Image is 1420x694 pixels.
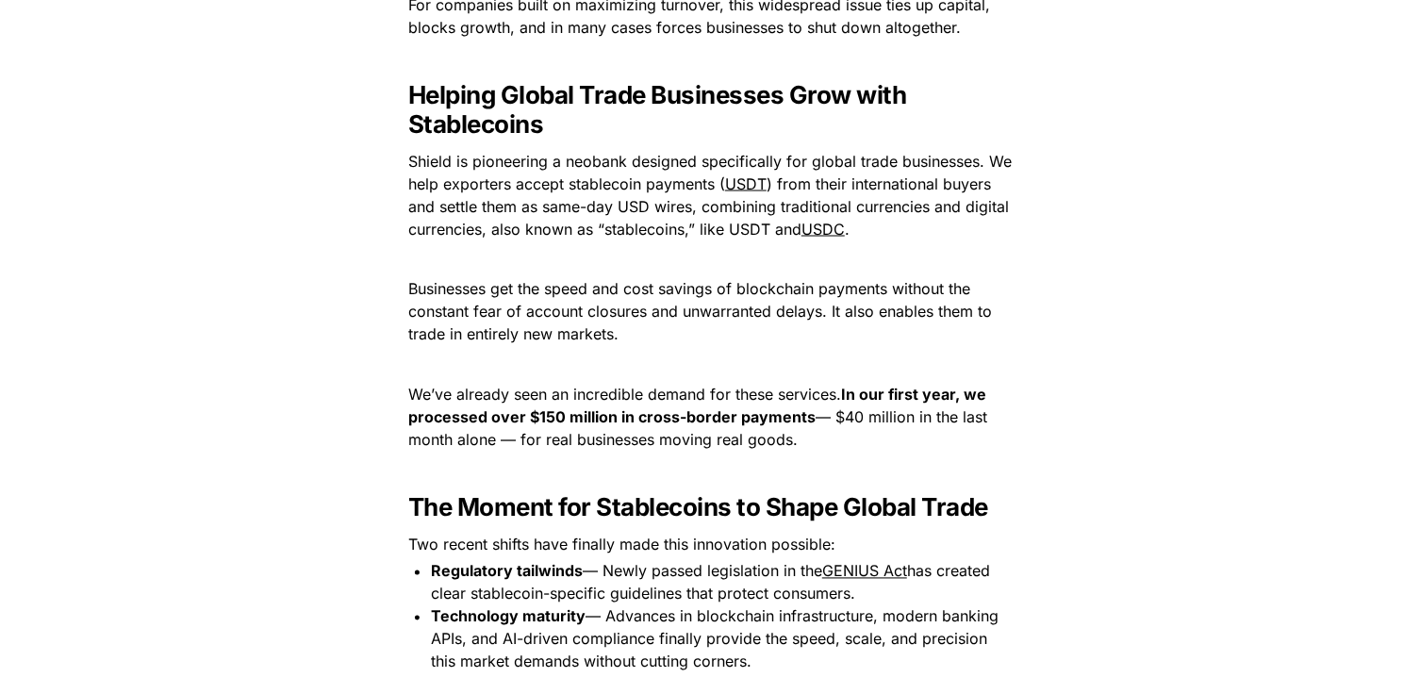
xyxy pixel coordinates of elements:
[583,562,822,581] span: — Newly passed legislation in the
[725,174,767,193] u: USDT
[408,386,841,405] span: We’ve already seen an incredible demand for these services.
[431,607,1003,671] span: — Advances in blockchain infrastructure, modern banking APIs, and AI-driven compliance finally pr...
[431,607,586,626] strong: Technology maturity
[408,80,912,139] strong: Helping Global Trade Businesses Grow with Stablecoins
[801,220,845,239] u: USDC
[408,280,997,344] span: Businesses get the speed and cost savings of blockchain payments without the constant fear of acc...
[408,536,835,554] span: Two recent shifts have finally made this innovation possible:
[408,174,1014,239] span: ) from their international buyers and settle them as same-day USD wires, combining traditional cu...
[845,220,850,239] span: .
[408,493,988,522] strong: The Moment for Stablecoins to Shape Global Trade
[408,152,1016,193] span: Shield is pioneering a neobank designed specifically for global trade businesses. We help exporte...
[822,562,907,581] u: GENIUS Act
[431,562,583,581] strong: Regulatory tailwinds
